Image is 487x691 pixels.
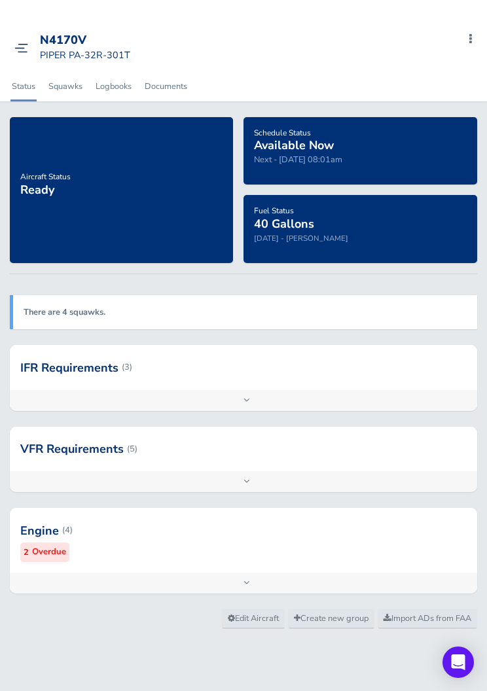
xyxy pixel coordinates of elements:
span: Ready [20,182,54,198]
small: Overdue [32,545,66,559]
span: Aircraft Status [20,171,71,182]
a: Schedule StatusAvailable Now [254,124,334,154]
a: Squawks [47,72,84,101]
span: Edit Aircraft [228,612,279,624]
div: Open Intercom Messenger [442,647,474,678]
a: Edit Aircraft [222,609,285,629]
a: Import ADs from FAA [378,609,477,629]
small: [DATE] - [PERSON_NAME] [254,233,348,243]
a: Status [10,72,37,101]
span: Import ADs from FAA [384,612,471,624]
img: menu_img [14,43,28,53]
span: Schedule Status [254,128,311,138]
span: Create new group [294,612,369,624]
span: Next - [DATE] 08:01am [254,154,342,166]
div: N4170V [40,33,134,48]
a: Create new group [288,609,374,629]
a: There are 4 squawks. [24,306,105,318]
a: Documents [143,72,189,101]
span: Fuel Status [254,205,294,216]
small: PIPER PA-32R-301T [40,48,130,62]
span: Available Now [254,137,334,153]
span: 40 Gallons [254,216,314,232]
a: Logbooks [94,72,133,101]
